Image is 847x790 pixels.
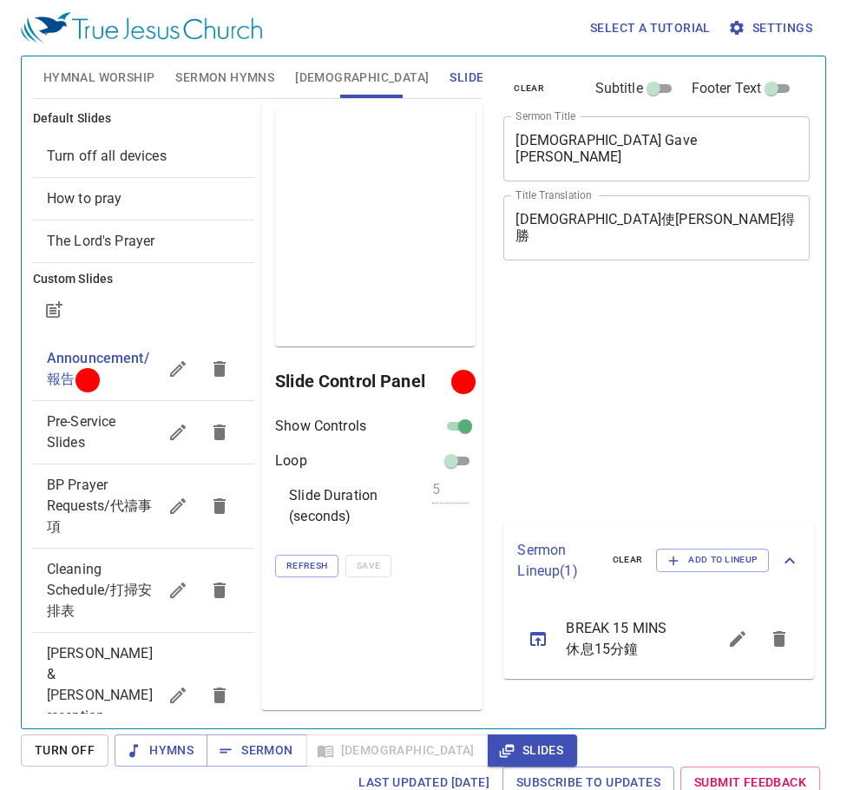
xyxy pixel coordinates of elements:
[47,350,149,387] span: Announcement/報告
[488,734,577,767] button: Slides
[503,523,814,599] div: Sermon Lineup(1)clearAdd to Lineup
[503,599,814,679] ul: sermon lineup list
[33,109,254,128] h6: Default Slides
[667,552,758,568] span: Add to Lineup
[595,78,643,99] span: Subtitle
[43,67,155,89] span: Hymnal Worship
[47,413,116,451] span: Pre-Service Slides
[33,338,254,400] div: Announcement/報告
[583,12,718,44] button: Select a tutorial
[21,12,262,43] img: True Jesus Church
[656,549,769,571] button: Add to Lineup
[35,740,95,761] span: Turn Off
[47,561,153,619] span: Cleaning Schedule/打掃安排表
[47,233,155,249] span: [object Object]
[275,416,366,437] p: Show Controls
[340,219,411,236] p: Preview Only
[220,740,292,761] span: Sermon
[275,555,338,577] button: Refresh
[47,148,167,164] span: [object Object]
[602,550,653,570] button: clear
[502,740,563,761] span: Slides
[286,558,327,574] span: Refresh
[33,401,254,464] div: Pre-Service Slides
[517,540,598,582] p: Sermon Lineup ( 1 )
[450,67,490,89] span: Slides
[33,270,254,289] h6: Custom Slides
[47,645,153,745] span: Margaret & Shawn reception slideshow
[566,618,675,660] span: BREAK 15 MINS 休息15分鐘
[732,17,812,39] span: Settings
[613,552,643,568] span: clear
[275,451,307,471] p: Loop
[33,549,254,632] div: Cleaning Schedule/打掃安排表
[503,78,555,99] button: clear
[47,190,122,207] span: [object Object]
[33,464,254,548] div: BP Prayer Requests/代禱事項
[289,485,425,527] p: Slide Duration (seconds)
[47,477,153,535] span: BP Prayer Requests/代禱事項
[515,132,798,165] textarea: [DEMOGRAPHIC_DATA] Gave [PERSON_NAME]
[21,734,108,767] button: Turn Off
[207,734,306,767] button: Sermon
[514,81,544,96] span: clear
[33,135,254,177] div: Turn off all devices
[115,734,207,767] button: Hymns
[33,633,254,758] div: [PERSON_NAME] & [PERSON_NAME] reception slideshow
[496,279,751,516] iframe: from-child
[33,221,254,262] div: The Lord's Prayer
[725,12,819,44] button: Settings
[175,67,274,89] span: Sermon Hymns
[515,211,798,244] textarea: [DEMOGRAPHIC_DATA]使[PERSON_NAME]得勝
[275,367,457,395] h6: Slide Control Panel
[590,17,711,39] span: Select a tutorial
[33,178,254,220] div: How to pray
[692,78,762,99] span: Footer Text
[128,740,194,761] span: Hymns
[295,67,429,89] span: [DEMOGRAPHIC_DATA]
